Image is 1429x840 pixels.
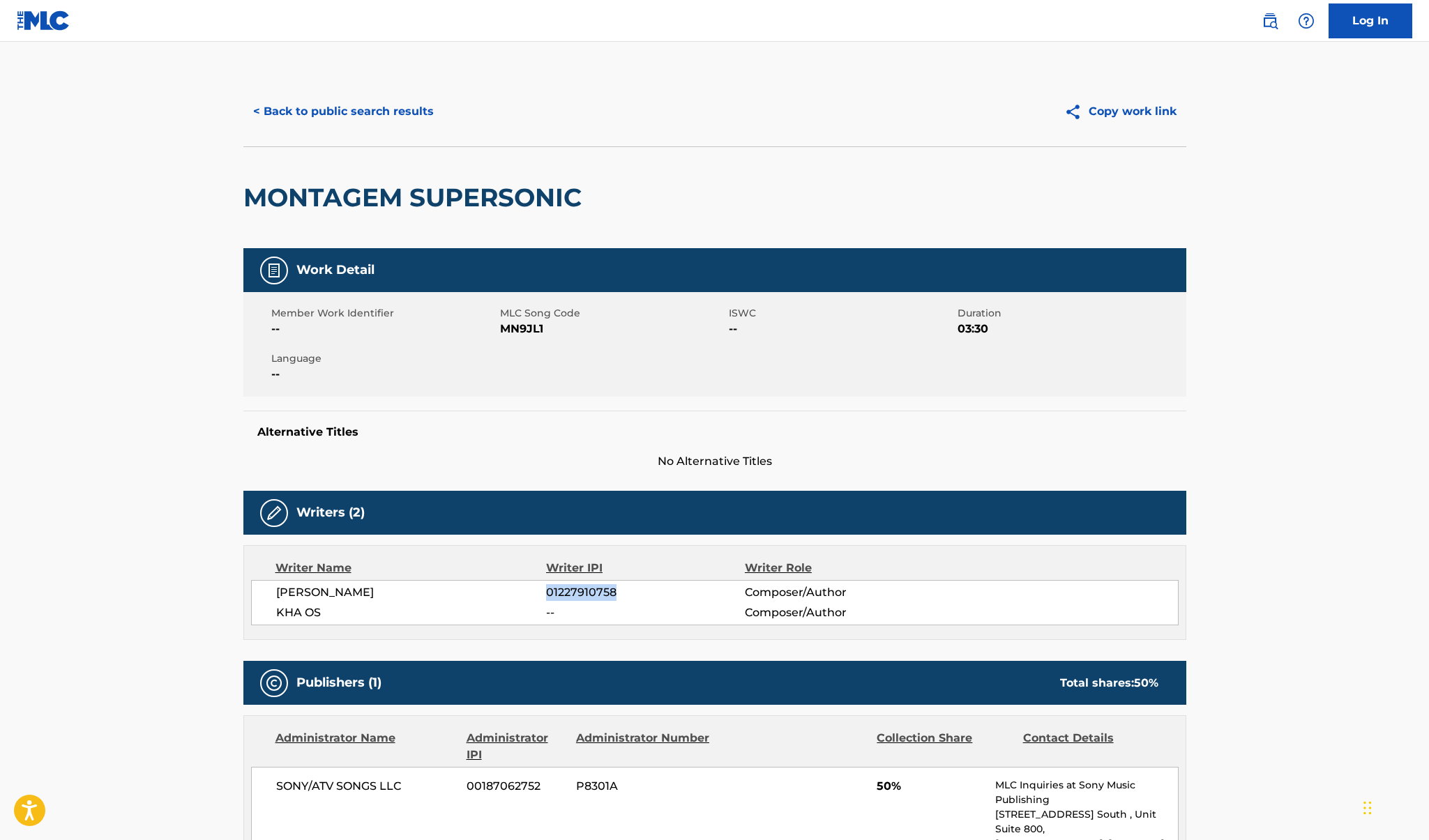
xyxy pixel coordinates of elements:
img: Writers [266,505,282,521]
h2: MONTAGEM SUPERSONIC [243,182,589,213]
span: -- [729,321,954,337]
h5: Alternative Titles [257,425,1172,439]
img: Publishers [266,675,282,692]
p: [STREET_ADDRESS] South , Unit Suite 800, [995,807,1177,837]
span: -- [271,321,497,337]
div: Total shares: [1060,675,1158,692]
button: < Back to public search results [243,94,444,129]
span: MLC Song Code [500,306,725,321]
div: Writer Role [745,560,925,576]
span: -- [546,604,744,621]
span: -- [271,366,497,383]
span: 50 % [1134,676,1158,689]
div: Administrator IPI [467,730,566,763]
a: Public Search [1256,7,1284,35]
div: Drag [1363,787,1372,829]
p: MLC Inquiries at Sony Music Publishing [995,778,1177,807]
span: No Alternative Titles [243,453,1186,470]
span: 01227910758 [546,584,744,601]
img: help [1298,13,1315,29]
span: Composer/Author [745,604,925,621]
div: Writer Name [275,560,547,576]
span: [PERSON_NAME] [276,584,547,601]
span: MN9JL1 [500,321,725,337]
span: Duration [958,306,1183,321]
div: Writer IPI [546,560,745,576]
span: Language [271,351,497,366]
button: Copy work link [1054,94,1186,129]
div: Collection Share [877,730,1012,763]
span: P8301A [576,778,711,795]
h5: Publishers (1) [296,675,381,691]
img: MLC Logo [17,10,70,31]
span: Member Work Identifier [271,306,497,321]
span: 03:30 [958,321,1183,337]
h5: Work Detail [296,262,375,278]
h5: Writers (2) [296,505,365,521]
span: SONY/ATV SONGS LLC [276,778,457,795]
img: Copy work link [1064,103,1089,121]
div: Help [1292,7,1320,35]
iframe: Chat Widget [1359,773,1429,840]
span: KHA OS [276,604,547,621]
img: Work Detail [266,262,282,279]
span: ISWC [729,306,954,321]
span: Composer/Author [745,584,925,601]
div: Administrator Number [576,730,711,763]
a: Log In [1329,3,1412,38]
span: 50% [877,778,985,795]
div: Administrator Name [275,730,456,763]
div: Contact Details [1023,730,1158,763]
img: search [1262,13,1278,29]
span: 00187062752 [467,778,566,795]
